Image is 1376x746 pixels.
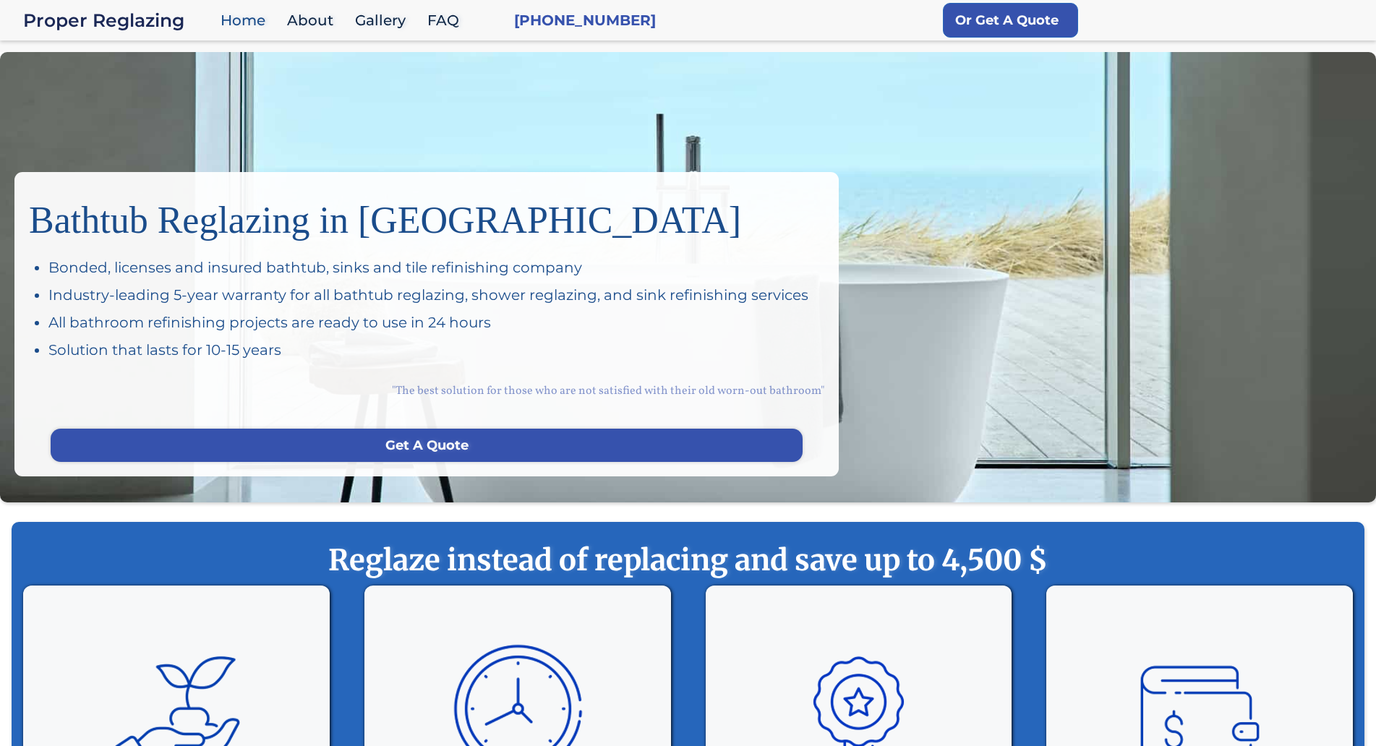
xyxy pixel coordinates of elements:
div: All bathroom refinishing projects are ready to use in 24 hours [48,312,824,333]
h1: Bathtub Reglazing in [GEOGRAPHIC_DATA] [29,186,824,243]
a: Or Get A Quote [943,3,1078,38]
strong: Reglaze instead of replacing and save up to 4,500 $ [40,542,1336,578]
a: Get A Quote [51,429,803,462]
div: Industry-leading 5-year warranty for all bathtub reglazing, shower reglazing, and sink refinishin... [48,285,824,305]
a: Gallery [348,5,420,36]
a: FAQ [420,5,474,36]
a: About [280,5,348,36]
a: [PHONE_NUMBER] [514,10,656,30]
div: Solution that lasts for 10-15 years [48,340,824,360]
a: home [23,10,213,30]
div: Bonded, licenses and insured bathtub, sinks and tile refinishing company [48,257,824,278]
a: Home [213,5,280,36]
div: Proper Reglazing [23,10,213,30]
div: "The best solution for those who are not satisfied with their old worn-out bathroom" [29,367,824,414]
